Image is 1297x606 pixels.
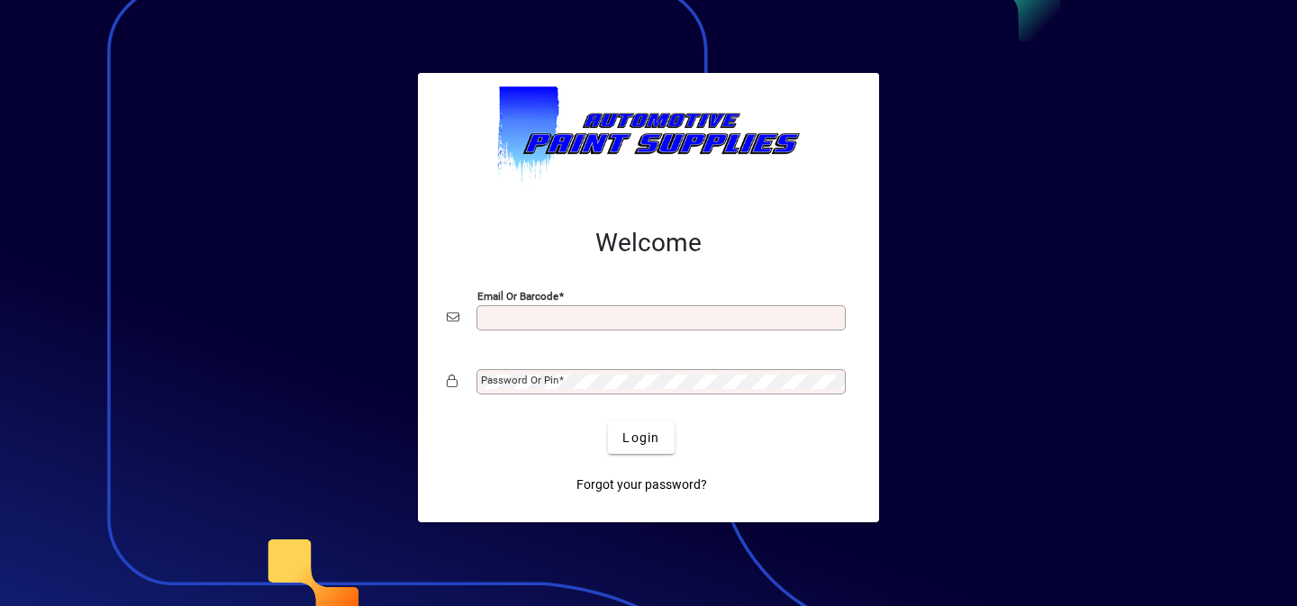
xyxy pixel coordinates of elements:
[622,429,659,448] span: Login
[481,374,558,386] mat-label: Password or Pin
[608,421,674,454] button: Login
[576,475,707,494] span: Forgot your password?
[569,468,714,501] a: Forgot your password?
[447,228,850,258] h2: Welcome
[477,290,558,303] mat-label: Email or Barcode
